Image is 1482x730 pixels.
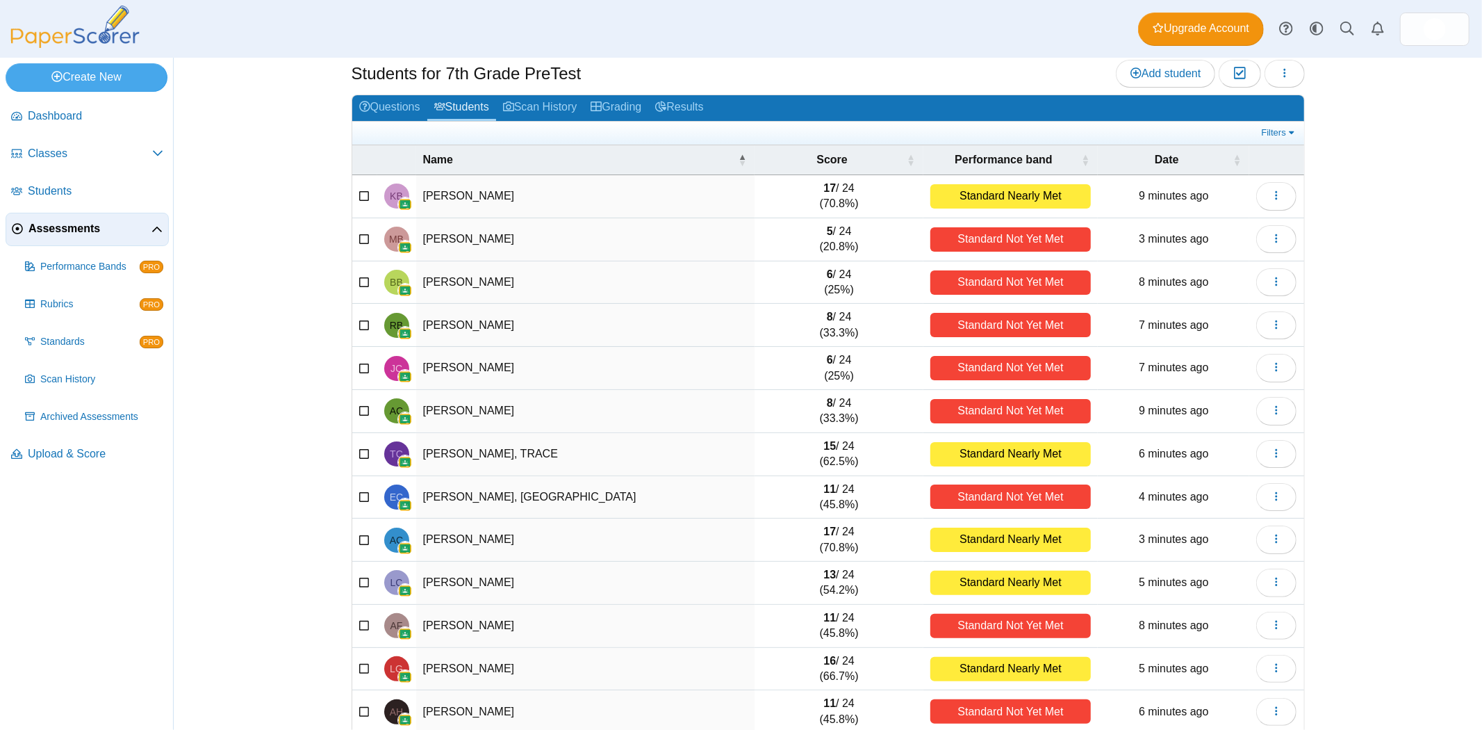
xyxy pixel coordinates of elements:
a: Students [6,175,169,209]
a: ps.jujrQmLhCdFvK8Se [1400,13,1469,46]
span: JAXON CAIN [390,364,402,373]
span: KARIS BARRON [390,191,403,201]
time: Aug 25, 2025 at 3:25 PM [1139,619,1209,631]
div: Standard Nearly Met [930,528,1091,552]
span: Date [1155,154,1179,165]
td: [PERSON_NAME], [GEOGRAPHIC_DATA] [416,476,755,519]
td: / 24 (20.8%) [755,218,923,261]
a: Classes [6,138,169,171]
img: googleClassroom-logo.png [398,455,412,469]
span: Score : Activate to sort [907,145,915,175]
span: ADALYN FARR [390,621,403,631]
img: googleClassroom-logo.png [398,284,412,298]
a: Performance Bands PRO [19,250,169,284]
img: googleClassroom-logo.png [398,584,412,598]
a: Grading [584,95,648,121]
a: PaperScorer [6,38,145,50]
div: Standard Not Yet Met [930,270,1091,295]
span: LANDON GRACE [390,664,403,674]
img: googleClassroom-logo.png [398,197,412,211]
div: Standard Not Yet Met [930,614,1091,638]
div: Standard Not Yet Met [930,699,1091,724]
span: BAILEY BURK [390,277,403,287]
b: 13 [823,569,836,581]
img: googleClassroom-logo.png [398,370,412,384]
a: Results [648,95,710,121]
b: 11 [823,483,836,495]
b: 17 [823,182,836,194]
span: ALEXIS CARRILLO [390,406,403,416]
td: / 24 (25%) [755,261,923,305]
img: googleClassroom-logo.png [398,627,412,641]
span: Date : Activate to sort [1233,145,1241,175]
span: ARISSA HALL [390,707,403,717]
div: Standard Not Yet Met [930,313,1091,337]
span: ROWAN BUSH [390,321,403,330]
span: Name [423,154,454,165]
time: Aug 25, 2025 at 3:26 PM [1139,319,1209,331]
td: [PERSON_NAME] [416,261,755,305]
td: [PERSON_NAME] [416,347,755,390]
td: [PERSON_NAME] [416,218,755,261]
img: googleClassroom-logo.png [398,713,412,727]
td: / 24 (45.8%) [755,476,923,519]
span: Standards [40,335,140,349]
td: / 24 (25%) [755,347,923,390]
b: 5 [827,225,833,237]
td: / 24 (33.3%) [755,304,923,347]
td: / 24 (33.3%) [755,390,923,433]
td: [PERSON_NAME] [416,519,755,562]
span: LEVI CRITES [390,578,403,587]
b: 8 [827,397,833,409]
a: Scan History [496,95,584,121]
div: Standard Nearly Met [930,442,1091,467]
td: [PERSON_NAME] [416,605,755,648]
td: [PERSON_NAME] [416,648,755,691]
a: Alerts [1362,14,1393,44]
span: Performance band : Activate to sort [1081,145,1089,175]
td: / 24 (45.8%) [755,605,923,648]
img: googleClassroom-logo.png [398,327,412,341]
td: [PERSON_NAME] [416,175,755,218]
span: Classes [28,146,152,161]
img: googleClassroom-logo.png [398,241,412,254]
b: 6 [827,354,833,366]
time: Aug 25, 2025 at 3:28 PM [1139,576,1209,588]
time: Aug 25, 2025 at 3:27 PM [1139,362,1209,373]
a: Upgrade Account [1138,13,1264,46]
span: EASTON CONNERLY [390,492,403,502]
img: PaperScorer [6,6,145,48]
span: Students [28,184,163,199]
img: googleClassroom-logo.png [398,670,412,684]
span: Assessments [28,221,151,236]
span: Score [816,154,847,165]
div: Standard Not Yet Met [930,399,1091,423]
span: Upload & Score [28,446,163,462]
td: [PERSON_NAME] [416,390,755,433]
div: Standard Not Yet Met [930,227,1091,252]
b: 17 [823,526,836,537]
td: [PERSON_NAME] [416,304,755,347]
b: 6 [827,268,833,280]
span: PRO [140,298,163,311]
td: [PERSON_NAME], TRACE [416,433,755,476]
time: Aug 25, 2025 at 3:25 PM [1139,276,1209,288]
b: 15 [823,440,836,452]
img: ps.jujrQmLhCdFvK8Se [1424,18,1446,40]
span: PRO [140,336,163,348]
div: Standard Not Yet Met [930,356,1091,380]
span: MALIN BRATTON [389,234,404,244]
time: Aug 25, 2025 at 3:29 PM [1139,491,1209,503]
a: Scan History [19,363,169,396]
img: googleClassroom-logo.png [398,542,412,555]
b: 11 [823,697,836,709]
span: PRO [140,261,163,273]
div: Standard Nearly Met [930,657,1091,681]
span: Dashboard [28,108,163,124]
span: Add student [1130,67,1201,79]
span: Upgrade Account [1153,21,1249,36]
img: googleClassroom-logo.png [398,412,412,426]
span: Rubrics [40,298,140,311]
a: Rubrics PRO [19,288,169,321]
td: / 24 (70.8%) [755,175,923,218]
